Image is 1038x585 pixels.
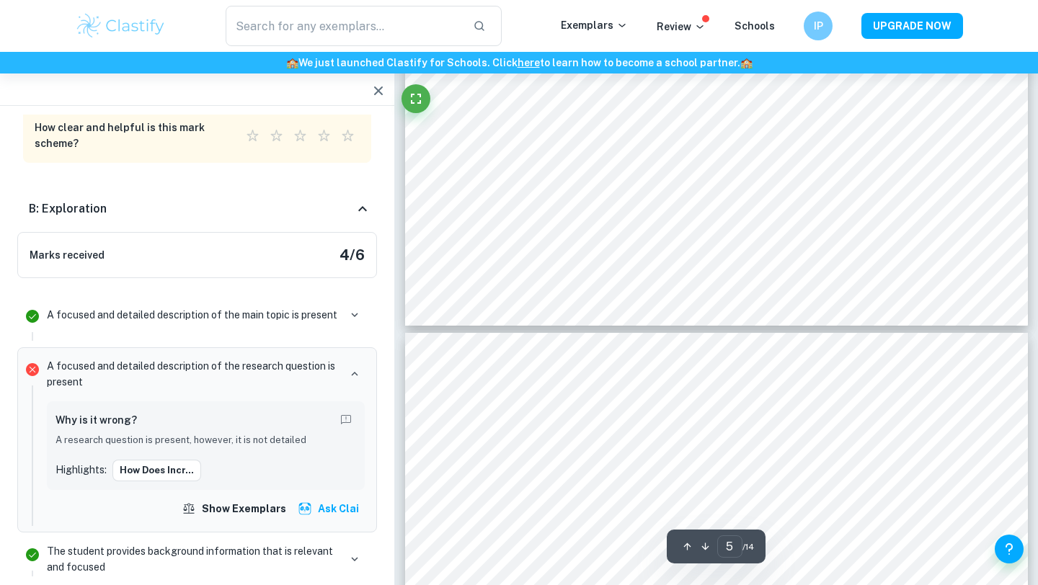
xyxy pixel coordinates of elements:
[995,535,1024,563] button: Help and Feedback
[29,200,107,218] h6: B: Exploration
[561,17,628,33] p: Exemplars
[336,410,356,430] button: Report mistake/confusion
[804,12,833,40] button: IP
[35,120,223,151] h6: How clear and helpful is this mark scheme?
[56,462,107,478] p: Highlights:
[30,247,105,263] h6: Marks received
[112,460,201,481] button: How does incr...
[47,543,339,575] p: The student provides background information that is relevant and focused
[286,57,298,68] span: 🏫
[861,13,963,39] button: UPGRADE NOW
[17,186,377,232] div: B: Exploration
[298,501,312,516] img: clai.svg
[24,546,41,563] svg: Correct
[340,244,365,266] h5: 4 / 6
[518,57,540,68] a: here
[179,496,292,522] button: Show exemplars
[24,308,41,325] svg: Correct
[56,412,137,428] h6: Why is it wrong?
[295,496,365,522] button: Ask Clai
[47,358,339,390] p: A focused and detailed description of the research question is present
[735,20,775,32] a: Schools
[226,6,461,46] input: Search for any exemplars...
[810,18,827,34] h6: IP
[47,307,337,323] p: A focused and detailed description of the main topic is present
[24,361,41,378] svg: Incorrect
[657,19,706,35] p: Review
[75,12,167,40] img: Clastify logo
[742,540,754,553] span: / 14
[56,433,356,447] p: A research question is present, however, it is not detailed
[402,84,430,113] button: Fullscreen
[740,57,753,68] span: 🏫
[3,55,1035,71] h6: We just launched Clastify for Schools. Click to learn how to become a school partner.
